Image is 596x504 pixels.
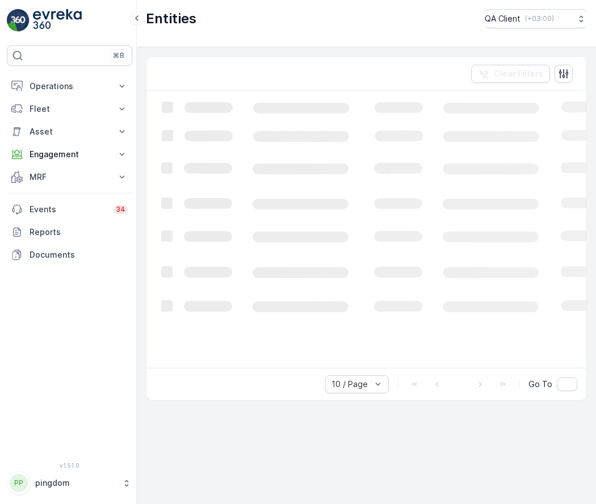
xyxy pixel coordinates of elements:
p: Operations [30,81,110,92]
button: Engagement [7,143,132,166]
p: Events [30,204,107,215]
a: Events34 [7,198,132,221]
p: MRF [30,171,110,183]
p: pingdom [35,477,116,489]
button: QA Client(+03:00) [485,9,587,28]
button: Operations [7,75,132,98]
button: Fleet [7,98,132,120]
button: Asset [7,120,132,143]
p: ⌘B [113,51,124,60]
p: ( +03:00 ) [525,14,554,23]
p: Reports [30,226,128,238]
a: Documents [7,243,132,266]
button: PPpingdom [7,471,132,495]
div: PP [10,474,28,492]
img: logo_light-DOdMpM7g.png [33,9,82,32]
p: Entities [146,10,196,28]
p: Clear Filters [494,68,543,79]
p: QA Client [485,13,521,24]
p: Engagement [30,149,110,160]
a: Reports [7,221,132,243]
button: Clear Filters [471,65,550,83]
p: 34 [116,205,125,214]
img: logo [7,9,30,32]
p: Asset [30,126,110,137]
span: v 1.51.0 [7,462,132,469]
span: Go To [528,379,552,390]
p: Fleet [30,103,110,115]
button: MRF [7,166,132,188]
p: Documents [30,249,128,261]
